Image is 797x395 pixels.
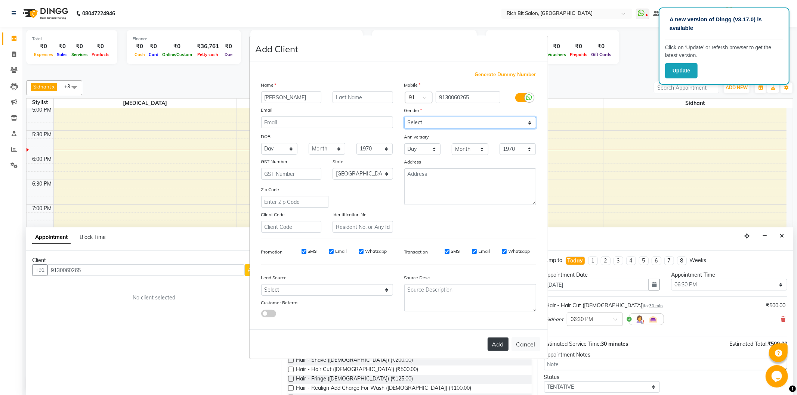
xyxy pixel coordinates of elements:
label: SMS [451,248,460,255]
label: Name [261,82,277,88]
label: Mobile [404,82,421,88]
label: SMS [308,248,317,255]
input: Mobile [436,91,500,103]
label: Identification No. [333,211,368,218]
input: Email [261,116,393,128]
label: Whatsapp [508,248,530,255]
label: Promotion [261,249,283,255]
label: Customer Referral [261,299,299,306]
span: Generate Dummy Number [475,71,536,78]
label: GST Number [261,158,288,165]
button: Cancel [512,337,540,351]
label: Source Desc [404,274,430,281]
button: Add [488,338,509,351]
label: Whatsapp [365,248,387,255]
input: Client Code [261,221,322,233]
input: Enter Zip Code [261,196,328,208]
label: Zip Code [261,186,279,193]
h4: Add Client [256,42,299,56]
input: First Name [261,91,322,103]
label: State [333,158,343,165]
input: GST Number [261,168,322,180]
label: Email [335,248,347,255]
label: Anniversary [404,134,429,140]
label: Address [404,159,421,165]
label: Lead Source [261,274,287,281]
label: Transaction [404,249,428,255]
label: DOB [261,133,271,140]
input: Last Name [333,91,393,103]
label: Gender [404,107,422,114]
input: Resident No. or Any Id [333,221,393,233]
label: Client Code [261,211,285,218]
label: Email [478,248,490,255]
label: Email [261,107,273,113]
